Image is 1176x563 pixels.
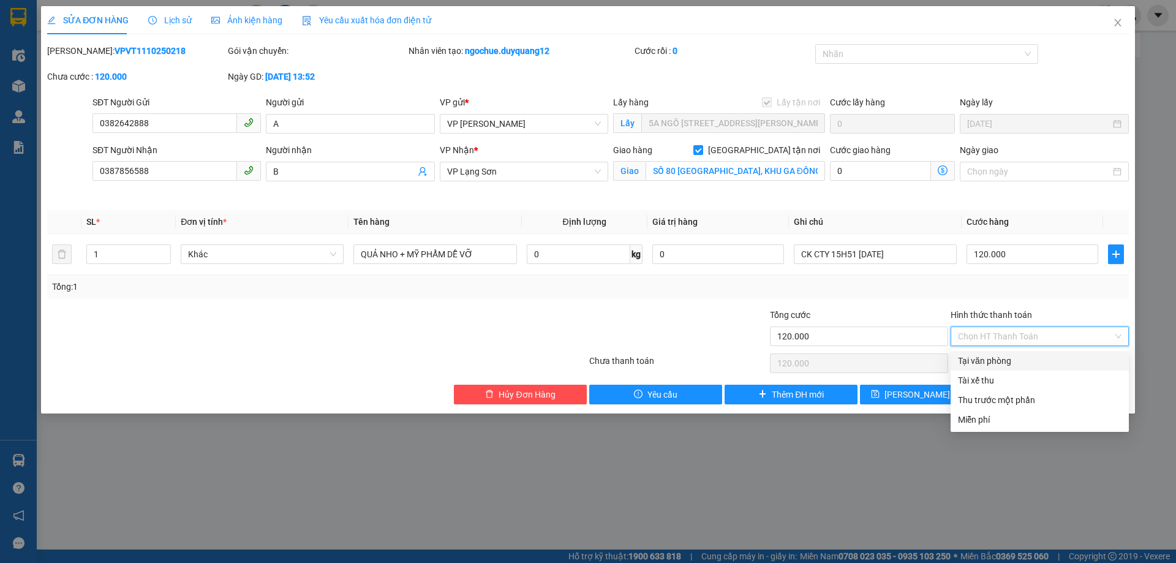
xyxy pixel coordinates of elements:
[884,388,982,401] span: [PERSON_NAME] thay đổi
[52,280,454,293] div: Tổng: 1
[703,143,825,157] span: [GEOGRAPHIC_DATA] tận nơi
[634,390,643,399] span: exclamation-circle
[951,310,1032,320] label: Hình thức thanh toán
[1109,249,1123,259] span: plus
[440,96,608,109] div: VP gửi
[302,16,312,26] img: icon
[613,145,652,155] span: Giao hàng
[938,165,948,175] span: dollar-circle
[789,210,962,234] th: Ghi chú
[967,217,1009,227] span: Cước hàng
[266,143,434,157] div: Người nhận
[499,388,555,401] span: Hủy Đơn Hàng
[613,113,641,133] span: Lấy
[635,44,813,58] div: Cước rồi :
[52,244,72,264] button: delete
[770,310,810,320] span: Tổng cước
[47,70,225,83] div: Chưa cước :
[92,143,261,157] div: SĐT Người Nhận
[465,46,549,56] b: ngochue.duyquang12
[758,390,767,399] span: plus
[960,145,998,155] label: Ngày giao
[958,327,1121,346] span: Chọn HT Thanh Toán
[353,217,390,227] span: Tên hàng
[641,113,825,133] input: Lấy tận nơi
[772,388,824,401] span: Thêm ĐH mới
[830,114,955,134] input: Cước lấy hàng
[181,217,227,227] span: Đơn vị tính
[871,390,880,399] span: save
[960,97,993,107] label: Ngày lấy
[967,165,1110,178] input: Ngày giao
[588,354,769,376] div: Chưa thanh toán
[409,44,632,58] div: Nhân viên tạo:
[228,70,406,83] div: Ngày GD:
[830,161,931,181] input: Cước giao hàng
[418,167,428,176] span: user-add
[958,393,1121,407] div: Thu trước một phần
[860,385,993,404] button: save[PERSON_NAME] thay đổi
[454,385,587,404] button: deleteHủy Đơn Hàng
[95,72,127,81] b: 120.000
[958,374,1121,387] div: Tài xế thu
[440,145,474,155] span: VP Nhận
[830,97,885,107] label: Cước lấy hàng
[148,16,157,25] span: clock-circle
[86,217,96,227] span: SL
[652,217,698,227] span: Giá trị hàng
[302,15,431,25] span: Yêu cầu xuất hóa đơn điện tử
[673,46,677,56] b: 0
[1101,6,1135,40] button: Close
[563,217,606,227] span: Định lượng
[47,16,56,25] span: edit
[47,44,225,58] div: [PERSON_NAME]:
[353,244,516,264] input: VD: Bàn, Ghế
[1113,18,1123,28] span: close
[447,115,601,133] span: VP Minh Khai
[266,96,434,109] div: Người gửi
[188,245,336,263] span: Khác
[958,413,1121,426] div: Miễn phí
[211,16,220,25] span: picture
[148,15,192,25] span: Lịch sử
[794,244,957,264] input: Ghi Chú
[630,244,643,264] span: kg
[244,118,254,127] span: phone
[485,390,494,399] span: delete
[115,46,186,56] b: VPVT1110250218
[830,145,891,155] label: Cước giao hàng
[447,162,601,181] span: VP Lạng Sơn
[1108,244,1124,264] button: plus
[613,161,646,181] span: Giao
[725,385,858,404] button: plusThêm ĐH mới
[613,97,649,107] span: Lấy hàng
[647,388,677,401] span: Yêu cầu
[228,44,406,58] div: Gói vận chuyển:
[589,385,722,404] button: exclamation-circleYêu cầu
[211,15,282,25] span: Ảnh kiện hàng
[772,96,825,109] span: Lấy tận nơi
[265,72,315,81] b: [DATE] 13:52
[646,161,825,181] input: Giao tận nơi
[244,165,254,175] span: phone
[47,15,129,25] span: SỬA ĐƠN HÀNG
[967,117,1110,130] input: Ngày lấy
[92,96,261,109] div: SĐT Người Gửi
[958,354,1121,368] div: Tại văn phòng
